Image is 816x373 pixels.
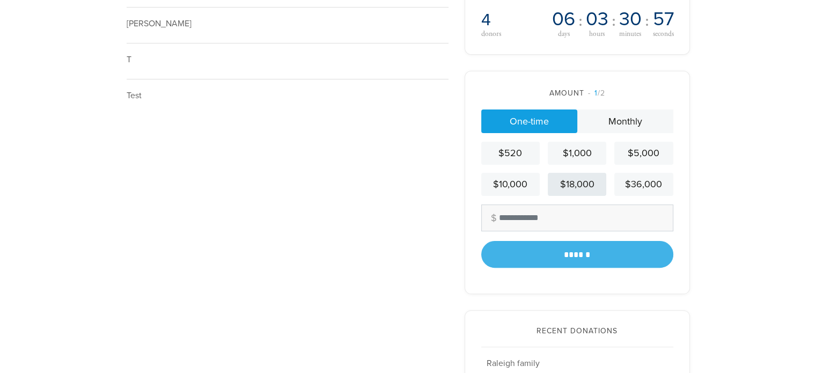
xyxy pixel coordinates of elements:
span: 06 [552,10,575,29]
a: $10,000 [481,173,540,196]
span: seconds [653,31,674,38]
div: $10,000 [486,177,535,192]
h2: Recent Donations [481,327,673,336]
a: $520 [481,142,540,165]
a: $5,000 [614,142,673,165]
span: T [127,54,131,65]
div: $520 [486,146,535,160]
div: $1,000 [552,146,602,160]
a: Monthly [577,109,673,133]
span: minutes [619,31,641,38]
a: $18,000 [548,173,606,196]
div: donors [481,30,547,38]
span: 1 [594,89,598,98]
div: Amount [481,87,673,99]
span: 57 [653,10,674,29]
span: 03 [586,10,608,29]
a: One-time [481,109,577,133]
span: : [578,12,583,30]
span: 30 [619,10,642,29]
span: : [645,12,649,30]
a: $1,000 [548,142,606,165]
div: $36,000 [619,177,668,192]
span: : [612,12,616,30]
div: $5,000 [619,146,668,160]
div: $18,000 [552,177,602,192]
span: hours [589,31,605,38]
span: days [558,31,570,38]
span: /2 [588,89,605,98]
h2: 4 [481,10,547,30]
span: Test [127,90,142,101]
a: $36,000 [614,173,673,196]
span: Raleigh family [487,358,540,369]
span: [PERSON_NAME] [127,18,192,29]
